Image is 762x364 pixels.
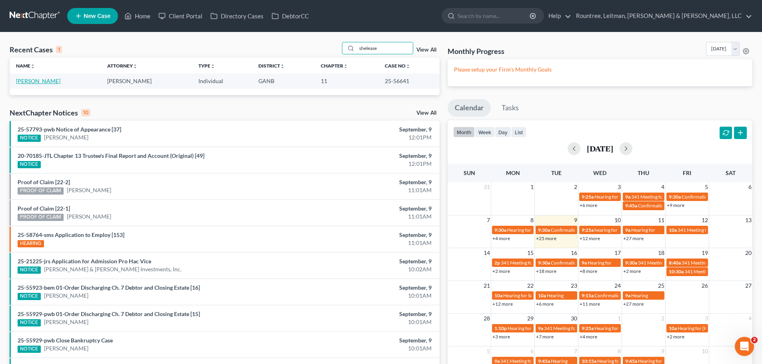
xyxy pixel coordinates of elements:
[701,215,709,225] span: 12
[570,248,578,258] span: 16
[18,231,124,238] a: 25-58764-sms Application to Employ [153]
[660,314,665,323] span: 2
[551,358,568,364] span: Hearing
[18,293,41,300] div: NOTICE
[494,325,507,331] span: 1:10p
[18,319,41,326] div: NOTICE
[582,358,596,364] span: 10:15a
[580,235,600,241] a: +12 more
[81,109,90,116] div: 10
[44,133,88,141] a: [PERSON_NAME]
[494,358,500,364] span: 9a
[638,358,700,364] span: Hearing for [PERSON_NAME]
[631,292,648,298] span: Hearing
[669,194,681,200] span: 9:30a
[657,215,665,225] span: 11
[547,292,564,298] span: Hearing
[582,292,594,298] span: 9:15a
[18,214,64,221] div: PROOF OF CLAIM
[751,337,758,343] span: 2
[682,260,715,266] span: 341 Meeting for
[494,227,506,233] span: 9:30a
[299,284,432,292] div: September, 9
[683,169,691,176] span: Fri
[536,334,554,340] a: +7 more
[704,314,709,323] span: 3
[416,47,436,53] a: View All
[299,213,432,221] div: 11:01AM
[744,248,752,258] span: 20
[299,125,432,133] div: September, 9
[551,169,562,176] span: Tue
[623,235,644,241] a: +27 more
[538,292,546,298] span: 10a
[506,169,520,176] span: Mon
[580,202,597,208] a: +6 more
[280,64,285,69] i: unfold_more
[573,182,578,192] span: 2
[594,292,640,298] span: Confirmation Hearing
[582,194,594,200] span: 9:25a
[582,227,594,233] span: 9:25a
[669,269,684,274] span: 10:30a
[551,260,642,266] span: Confirmation Hearing for [PERSON_NAME]
[192,74,252,88] td: Individual
[378,74,440,88] td: 25-56641
[538,325,543,331] span: 9a
[617,182,622,192] span: 3
[18,179,70,185] a: Proof of Claim [22-2]
[454,66,746,74] p: Please setup your Firm's Monthly Goals
[530,215,534,225] span: 8
[299,265,432,273] div: 10:02AM
[538,260,550,266] span: 9:30a
[573,215,578,225] span: 9
[744,281,752,290] span: 27
[299,205,432,213] div: September, 9
[678,227,750,233] span: 341 Meeting for [PERSON_NAME]
[299,186,432,194] div: 11:01AM
[669,227,677,233] span: 10a
[299,160,432,168] div: 12:01PM
[56,46,62,53] div: 1
[101,74,192,88] td: [PERSON_NAME]
[210,64,215,69] i: unfold_more
[18,126,121,133] a: 25-57793-pwb Notice of Appearance [37]
[486,346,491,356] span: 5
[299,231,432,239] div: September, 9
[107,63,138,69] a: Attorneyunfold_more
[299,152,432,160] div: September, 9
[594,325,657,331] span: Hearing for [PERSON_NAME]
[544,325,578,331] span: 341 Meeting for
[16,78,60,84] a: [PERSON_NAME]
[614,281,622,290] span: 24
[44,318,88,326] a: [PERSON_NAME]
[18,346,41,353] div: NOTICE
[458,8,531,23] input: Search by name...
[638,203,684,209] span: Confirmation Hearing
[299,178,432,186] div: September, 9
[536,301,554,307] a: +6 more
[503,292,626,298] span: Hearing for Seyria [PERSON_NAME] and [PERSON_NAME]
[475,127,495,137] button: week
[486,215,491,225] span: 7
[701,248,709,258] span: 19
[385,63,410,69] a: Case Nounfold_more
[526,314,534,323] span: 29
[748,314,752,323] span: 4
[594,194,618,200] span: Hearing for
[587,144,613,153] h2: [DATE]
[580,301,600,307] a: +11 more
[544,9,571,23] a: Help
[614,248,622,258] span: 17
[84,13,110,19] span: New Case
[530,346,534,356] span: 6
[588,260,612,266] span: Hearing for
[133,64,138,69] i: unfold_more
[660,182,665,192] span: 4
[530,182,534,192] span: 1
[625,194,630,200] span: 9a
[572,9,752,23] a: Rountree, Leitman, [PERSON_NAME] & [PERSON_NAME], LLC
[526,248,534,258] span: 15
[299,239,432,247] div: 11:01AM
[625,260,637,266] span: 9:30a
